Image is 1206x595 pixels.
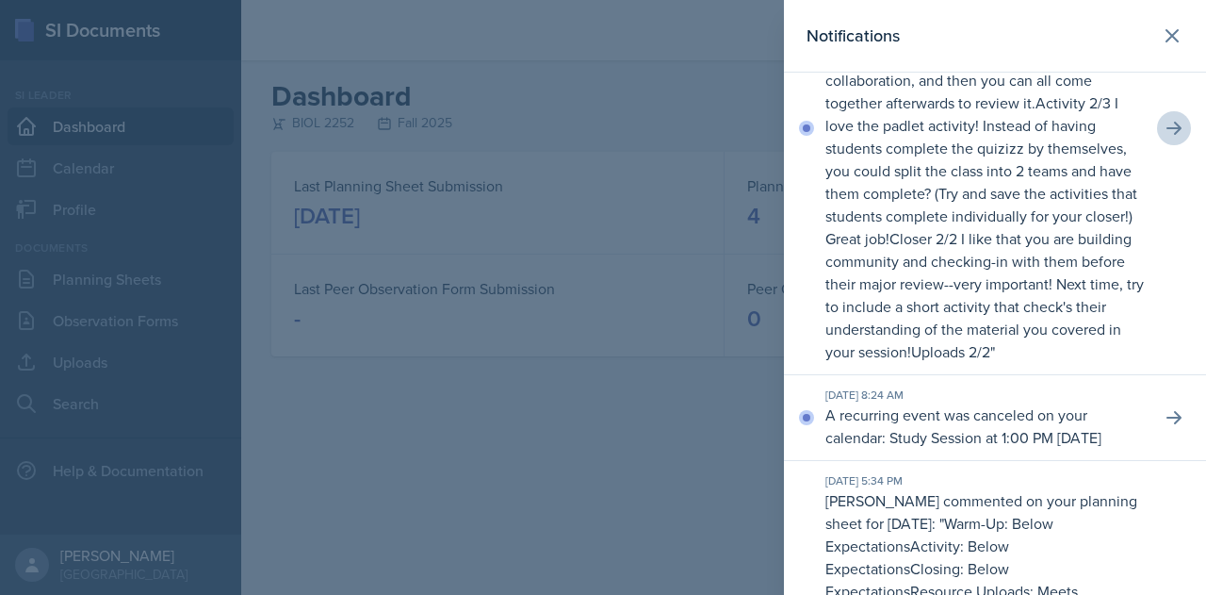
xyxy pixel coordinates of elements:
[825,228,1144,362] p: Closer 2/2 I like that you are building community and checking-in with them before their major re...
[825,536,1009,579] p: Activity: Below Expectations
[807,23,900,49] h2: Notifications
[911,341,990,362] p: Uploads 2/2
[825,387,1146,404] div: [DATE] 8:24 AM
[825,92,1137,249] p: Activity 2/3 I love the padlet activity! Instead of having students complete the quizizz by thems...
[825,404,1146,449] p: A recurring event was canceled on your calendar: Study Session at 1:00 PM [DATE]
[825,472,1146,489] div: [DATE] 5:34 PM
